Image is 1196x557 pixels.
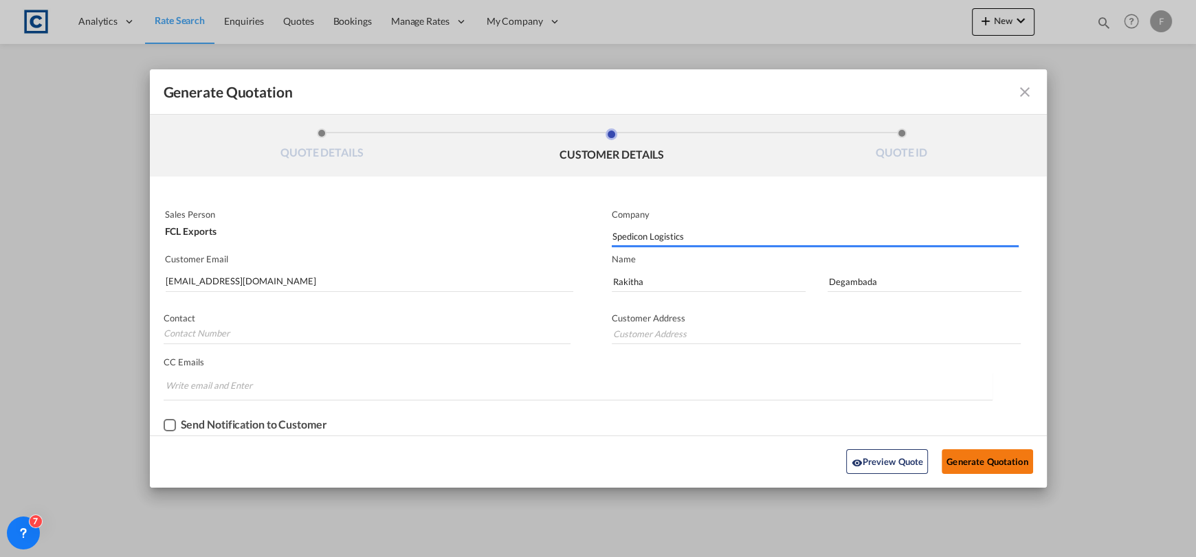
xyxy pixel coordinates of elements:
button: icon-eyePreview Quote [846,449,928,474]
p: Company [612,209,1019,220]
p: CC Emails [164,356,993,367]
input: Company Name [612,227,1019,247]
p: Contact [164,312,571,323]
md-checkbox: Checkbox No Ink [164,418,327,432]
input: Customer Address [612,323,1021,344]
input: Last Name [828,271,1021,292]
li: QUOTE ID [757,128,1047,166]
md-chips-wrap: Chips container. Enter the text area, then type text, and press enter to add a chip. [164,373,993,400]
md-dialog: Generate QuotationQUOTE ... [150,69,1047,488]
span: Generate Quotation [164,83,293,101]
md-icon: icon-close fg-AAA8AD cursor m-0 [1017,84,1033,100]
p: Sales Person [165,209,571,220]
p: Customer Email [165,253,574,264]
p: Name [612,253,1047,264]
input: Chips input. [166,374,269,396]
li: QUOTE DETAILS [177,128,467,166]
span: Customer Address [612,312,685,323]
div: FCL Exports [165,220,571,236]
input: Search by Customer Name/Email Id/Company [166,271,574,292]
md-icon: icon-eye [851,457,862,468]
button: Generate Quotation [942,449,1032,474]
li: CUSTOMER DETAILS [467,128,757,166]
input: Contact Number [164,323,571,344]
input: First Name [612,271,806,292]
div: Send Notification to Customer [181,418,327,431]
